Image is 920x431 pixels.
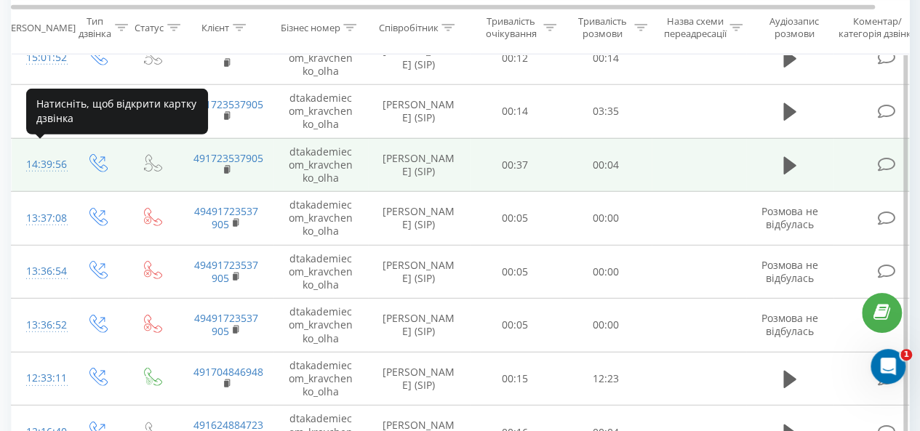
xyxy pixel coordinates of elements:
[368,245,470,299] td: [PERSON_NAME] (SIP)
[573,15,631,40] div: Тривалість розмови
[561,31,652,85] td: 00:14
[900,349,912,360] span: 1
[561,245,652,299] td: 00:00
[470,352,561,406] td: 00:15
[470,138,561,192] td: 00:37
[273,84,368,138] td: dtakademiecom_kravchenko_olha
[273,31,368,85] td: dtakademiecom_kravchenko_olha
[273,192,368,246] td: dtakademiecom_kravchenko_olha
[194,311,258,338] a: 49491723537905
[280,21,340,33] div: Бізнес номер
[26,204,55,233] div: 13:37:08
[368,192,470,246] td: [PERSON_NAME] (SIP)
[470,84,561,138] td: 00:14
[368,84,470,138] td: [PERSON_NAME] (SIP)
[194,258,258,285] a: 49491723537905
[26,311,55,339] div: 13:36:52
[368,138,470,192] td: [PERSON_NAME] (SIP)
[368,299,470,353] td: [PERSON_NAME] (SIP)
[663,15,726,40] div: Назва схеми переадресації
[193,97,263,111] a: 491723537905
[470,299,561,353] td: 00:05
[26,150,55,179] div: 14:39:56
[273,299,368,353] td: dtakademiecom_kravchenko_olha
[561,84,652,138] td: 03:35
[482,15,540,40] div: Тривалість очікування
[561,138,652,192] td: 00:04
[193,365,263,379] a: 491704846948
[2,21,76,33] div: [PERSON_NAME]
[761,204,818,231] span: Розмова не відбулась
[761,258,818,285] span: Розмова не відбулась
[470,245,561,299] td: 00:05
[561,192,652,246] td: 00:00
[561,299,652,353] td: 00:00
[193,151,263,165] a: 491723537905
[26,44,55,72] div: 15:01:52
[135,21,164,33] div: Статус
[561,352,652,406] td: 12:23
[835,15,920,40] div: Коментар/категорія дзвінка
[194,204,258,231] a: 49491723537905
[26,257,55,286] div: 13:36:54
[470,31,561,85] td: 00:12
[273,245,368,299] td: dtakademiecom_kravchenko_olha
[368,352,470,406] td: [PERSON_NAME] (SIP)
[26,364,55,392] div: 12:33:11
[761,311,818,338] span: Розмова не відбулась
[368,31,470,85] td: [PERSON_NAME] (SIP)
[759,15,829,40] div: Аудіозапис розмови
[273,138,368,192] td: dtakademiecom_kravchenko_olha
[201,21,229,33] div: Клієнт
[871,349,905,384] iframe: Intercom live chat
[273,352,368,406] td: dtakademiecom_kravchenko_olha
[378,21,438,33] div: Співробітник
[470,192,561,246] td: 00:05
[79,15,111,40] div: Тип дзвінка
[26,89,208,134] div: Натисніть, щоб відкрити картку дзвінка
